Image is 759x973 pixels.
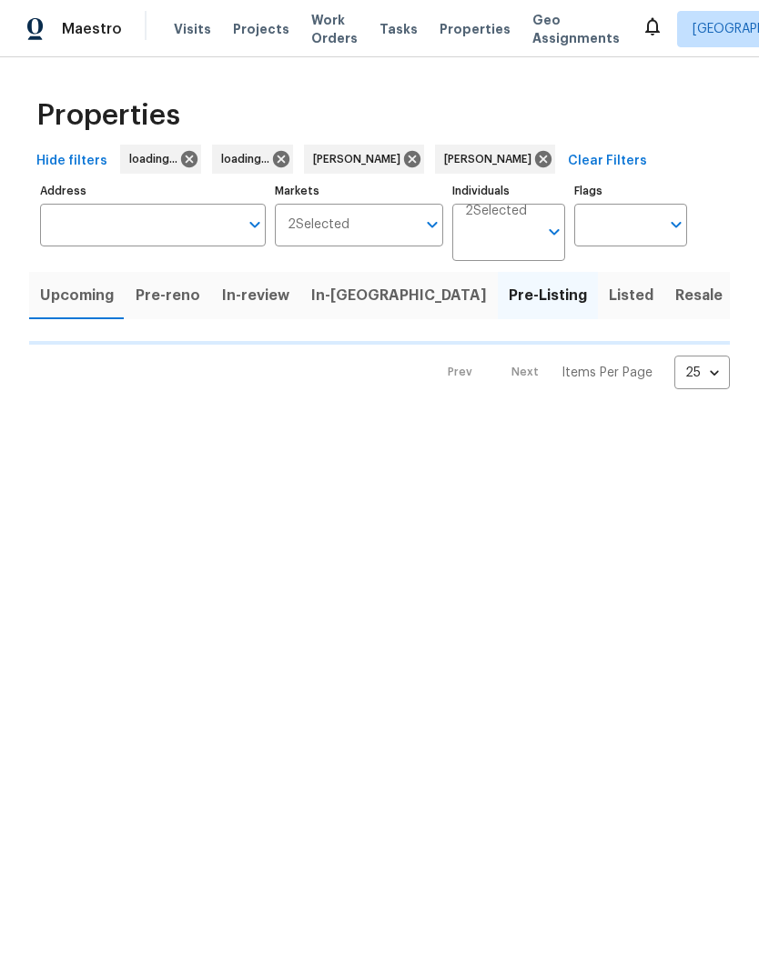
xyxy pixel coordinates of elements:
button: Open [420,212,445,237]
span: Hide filters [36,150,107,173]
span: Properties [440,20,511,38]
span: Tasks [379,23,418,35]
div: [PERSON_NAME] [435,145,555,174]
label: Address [40,186,266,196]
button: Open [242,212,268,237]
span: loading... [221,150,277,168]
span: Pre-reno [136,283,200,308]
span: Projects [233,20,289,38]
span: Pre-Listing [509,283,587,308]
label: Individuals [452,186,565,196]
span: Listed [609,283,653,308]
span: [PERSON_NAME] [313,150,408,168]
button: Open [663,212,689,237]
span: [PERSON_NAME] [444,150,539,168]
button: Clear Filters [561,145,654,178]
div: loading... [120,145,201,174]
span: 2 Selected [288,217,349,233]
span: loading... [129,150,185,168]
span: Upcoming [40,283,114,308]
span: In-review [222,283,289,308]
span: Work Orders [311,11,358,47]
span: Clear Filters [568,150,647,173]
nav: Pagination Navigation [430,356,730,389]
label: Flags [574,186,687,196]
p: Items Per Page [562,364,653,382]
div: 25 [674,349,730,396]
span: Resale [675,283,723,308]
span: Maestro [62,20,122,38]
span: Geo Assignments [532,11,620,47]
div: [PERSON_NAME] [304,145,424,174]
span: Visits [174,20,211,38]
div: loading... [212,145,293,174]
span: Properties [36,106,180,125]
span: In-[GEOGRAPHIC_DATA] [311,283,487,308]
label: Markets [275,186,444,196]
span: 2 Selected [465,204,527,219]
button: Open [541,219,567,245]
button: Hide filters [29,145,115,178]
